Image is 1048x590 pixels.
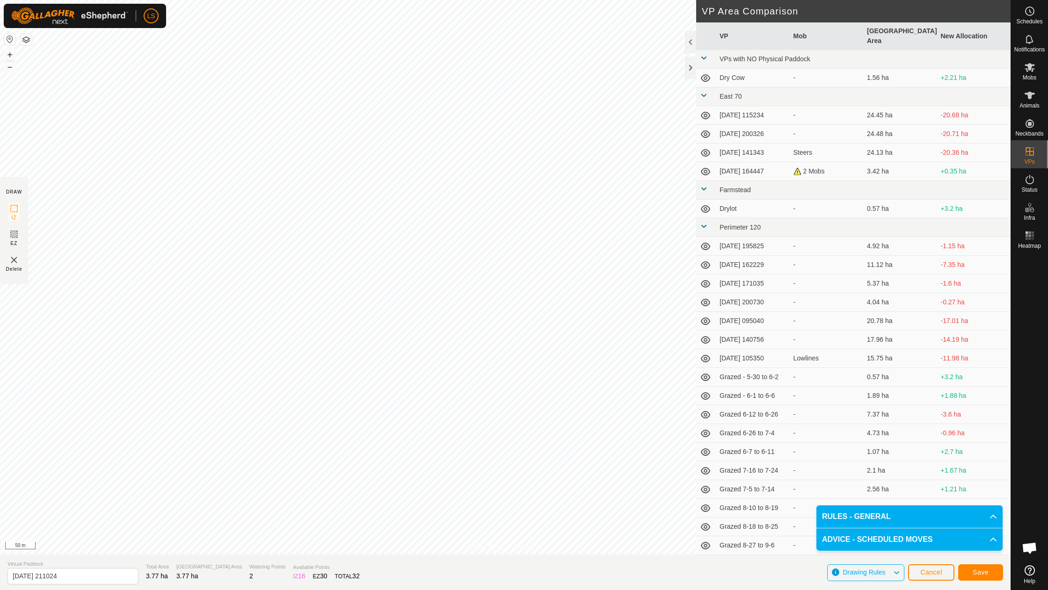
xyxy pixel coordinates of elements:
[716,69,790,87] td: Dry Cow
[720,93,742,100] span: East 70
[937,125,1011,144] td: -20.71 ha
[937,480,1011,499] td: +1.21 ha
[1024,159,1034,165] span: VPs
[716,22,790,50] th: VP
[146,563,169,571] span: Total Area
[716,461,790,480] td: Grazed 7-16 to 7-24
[937,555,1011,574] td: +0.17 ha
[793,260,860,270] div: -
[793,410,860,419] div: -
[793,204,860,214] div: -
[863,405,937,424] td: 7.37 ha
[793,372,860,382] div: -
[793,466,860,475] div: -
[863,144,937,162] td: 24.13 ha
[720,223,761,231] span: Perimeter 120
[716,499,790,518] td: Grazed 8-10 to 8-19
[716,480,790,499] td: Grazed 7-5 to 7-14
[720,186,751,194] span: Farmstead
[1024,578,1035,584] span: Help
[863,162,937,181] td: 3.42 ha
[937,106,1011,125] td: -20.68 ha
[937,368,1011,387] td: +3.2 ha
[1018,243,1041,249] span: Heatmap
[4,34,15,45] button: Reset Map
[6,266,22,273] span: Delete
[937,69,1011,87] td: +2.21 ha
[793,353,860,363] div: Lowlines
[793,447,860,457] div: -
[313,571,327,581] div: EZ
[793,428,860,438] div: -
[937,443,1011,461] td: +2.7 ha
[1019,103,1040,108] span: Animals
[716,293,790,312] td: [DATE] 200730
[793,73,860,83] div: -
[937,331,1011,349] td: -14.19 ha
[515,542,542,551] a: Contact Us
[863,368,937,387] td: 0.57 ha
[249,563,285,571] span: Watering Points
[937,293,1011,312] td: -0.27 ha
[352,572,360,580] span: 32
[937,499,1011,518] td: -1.49 ha
[176,572,198,580] span: 3.77 ha
[1021,187,1037,193] span: Status
[793,241,860,251] div: -
[716,274,790,293] td: [DATE] 171035
[863,256,937,274] td: 11.12 ha
[1015,131,1043,137] span: Neckbands
[335,571,360,581] div: TOTAL
[1023,75,1036,80] span: Mobs
[176,563,242,571] span: [GEOGRAPHIC_DATA] Area
[12,214,17,221] span: IZ
[937,312,1011,331] td: -17.01 ha
[863,69,937,87] td: 1.56 ha
[1014,47,1045,52] span: Notifications
[793,166,860,176] div: 2 Mobs
[908,564,954,581] button: Cancel
[863,443,937,461] td: 1.07 ha
[1016,19,1042,24] span: Schedules
[822,534,932,545] span: ADVICE - SCHEDULED MOVES
[863,387,937,405] td: 1.89 ha
[293,563,359,571] span: Available Points
[716,331,790,349] td: [DATE] 140756
[863,125,937,144] td: 24.48 ha
[716,106,790,125] td: [DATE] 115234
[702,6,1011,17] h2: VP Area Comparison
[716,368,790,387] td: Grazed - 5-30 to 6-2
[320,572,327,580] span: 30
[298,572,306,580] span: 16
[958,564,1003,581] button: Save
[793,110,860,120] div: -
[11,7,128,24] img: Gallagher Logo
[793,297,860,307] div: -
[4,61,15,72] button: –
[863,331,937,349] td: 17.96 ha
[716,144,790,162] td: [DATE] 141343
[716,162,790,181] td: [DATE] 164447
[863,293,937,312] td: 4.04 ha
[716,536,790,555] td: Grazed 8-27 to 9-6
[863,499,937,518] td: 5.26 ha
[863,480,937,499] td: 2.56 ha
[793,279,860,288] div: -
[716,125,790,144] td: [DATE] 200326
[146,572,168,580] span: 3.77 ha
[4,49,15,60] button: +
[937,424,1011,443] td: -0.96 ha
[716,387,790,405] td: Grazed - 6-1 to 6-6
[937,237,1011,256] td: -1.15 ha
[21,34,32,45] button: Map Layers
[147,11,155,21] span: LS
[716,424,790,443] td: Grazed 6-26 to 7-4
[863,22,937,50] th: [GEOGRAPHIC_DATA] Area
[7,560,138,568] span: Virtual Paddock
[793,522,860,532] div: -
[716,405,790,424] td: Grazed 6-12 to 6-26
[716,349,790,368] td: [DATE] 105350
[716,200,790,218] td: Drylot
[793,540,860,550] div: -
[937,256,1011,274] td: -7.35 ha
